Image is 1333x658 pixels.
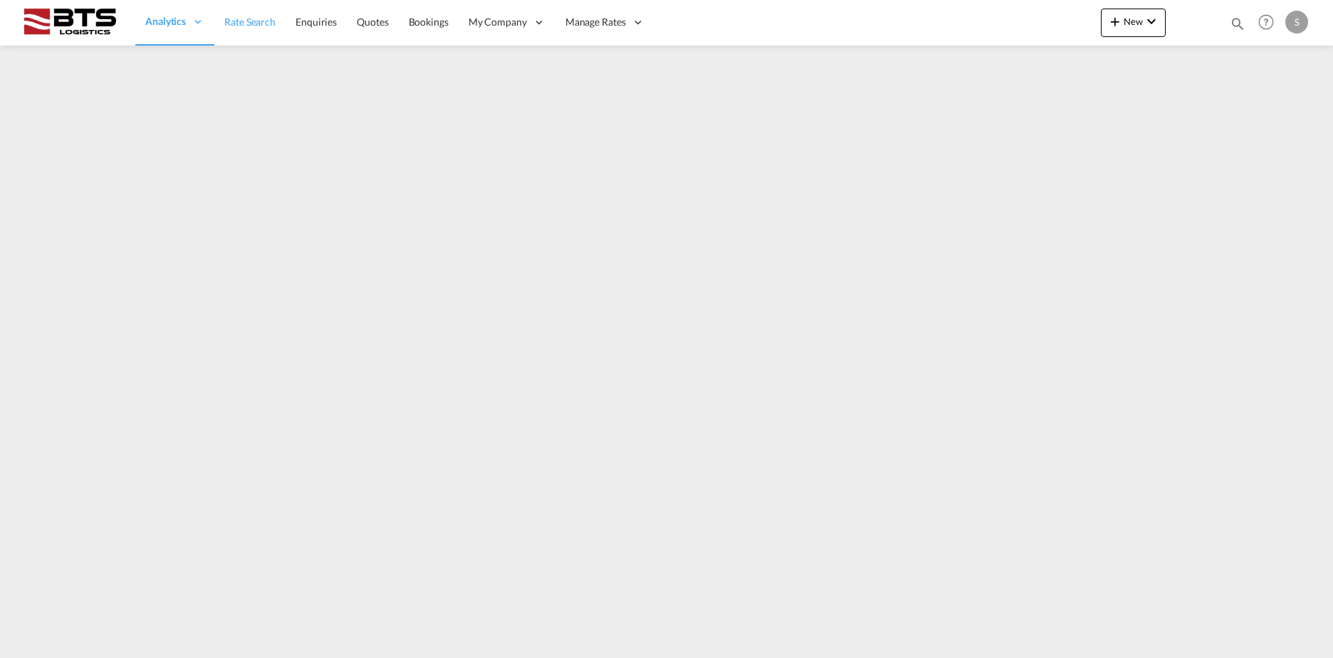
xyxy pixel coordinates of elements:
[1254,10,1285,36] div: Help
[1254,10,1278,34] span: Help
[21,6,117,38] img: cdcc71d0be7811ed9adfbf939d2aa0e8.png
[224,16,276,28] span: Rate Search
[1285,11,1308,33] div: S
[357,16,388,28] span: Quotes
[1107,16,1160,27] span: New
[1230,16,1245,31] md-icon: icon-magnify
[145,14,186,28] span: Analytics
[1230,16,1245,37] div: icon-magnify
[1143,13,1160,30] md-icon: icon-chevron-down
[296,16,337,28] span: Enquiries
[1101,9,1166,37] button: icon-plus 400-fgNewicon-chevron-down
[409,16,449,28] span: Bookings
[1107,13,1124,30] md-icon: icon-plus 400-fg
[469,15,527,29] span: My Company
[565,15,626,29] span: Manage Rates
